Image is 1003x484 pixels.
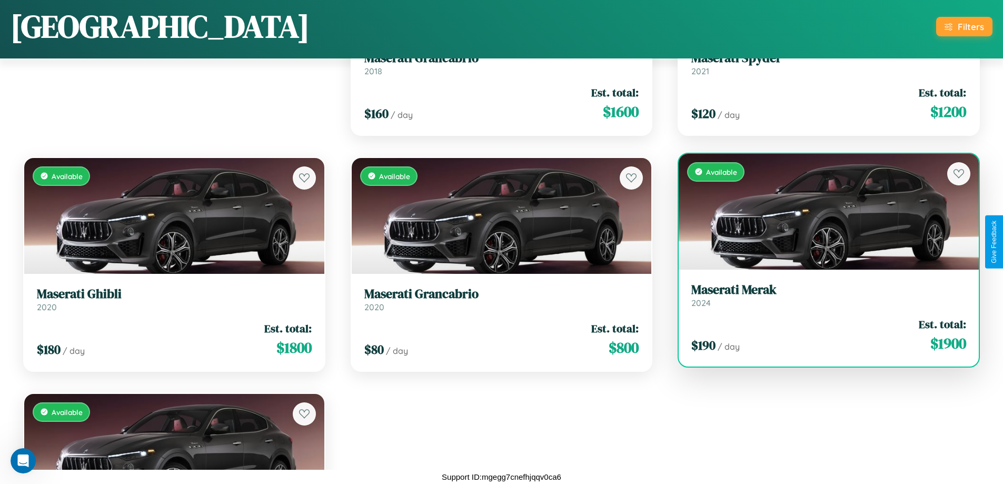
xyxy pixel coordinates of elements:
[11,5,310,48] h1: [GEOGRAPHIC_DATA]
[691,282,966,308] a: Maserati Merak2024
[691,298,711,308] span: 2024
[691,51,966,76] a: Maserati Spyder2021
[591,85,639,100] span: Est. total:
[37,302,57,312] span: 2020
[364,66,382,76] span: 2018
[706,167,737,176] span: Available
[691,337,716,354] span: $ 190
[364,287,639,312] a: Maserati Grancabrio2020
[718,341,740,352] span: / day
[591,321,639,336] span: Est. total:
[364,51,639,66] h3: Maserati Grancabrio
[52,408,83,417] span: Available
[930,333,966,354] span: $ 1900
[11,448,36,473] iframe: Intercom live chat
[691,282,966,298] h3: Maserati Merak
[391,110,413,120] span: / day
[63,345,85,356] span: / day
[37,287,312,302] h3: Maserati Ghibli
[691,105,716,122] span: $ 120
[442,470,561,484] p: Support ID: mgegg7cnefhjqqv0ca6
[364,105,389,122] span: $ 160
[691,66,709,76] span: 2021
[930,101,966,122] span: $ 1200
[276,337,312,358] span: $ 1800
[37,287,312,312] a: Maserati Ghibli2020
[364,287,639,302] h3: Maserati Grancabrio
[936,17,992,36] button: Filters
[379,172,410,181] span: Available
[364,302,384,312] span: 2020
[919,85,966,100] span: Est. total:
[364,341,384,358] span: $ 80
[718,110,740,120] span: / day
[691,51,966,66] h3: Maserati Spyder
[990,221,998,263] div: Give Feedback
[386,345,408,356] span: / day
[52,172,83,181] span: Available
[37,341,61,358] span: $ 180
[264,321,312,336] span: Est. total:
[919,317,966,332] span: Est. total:
[603,101,639,122] span: $ 1600
[609,337,639,358] span: $ 800
[364,51,639,76] a: Maserati Grancabrio2018
[958,21,984,32] div: Filters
